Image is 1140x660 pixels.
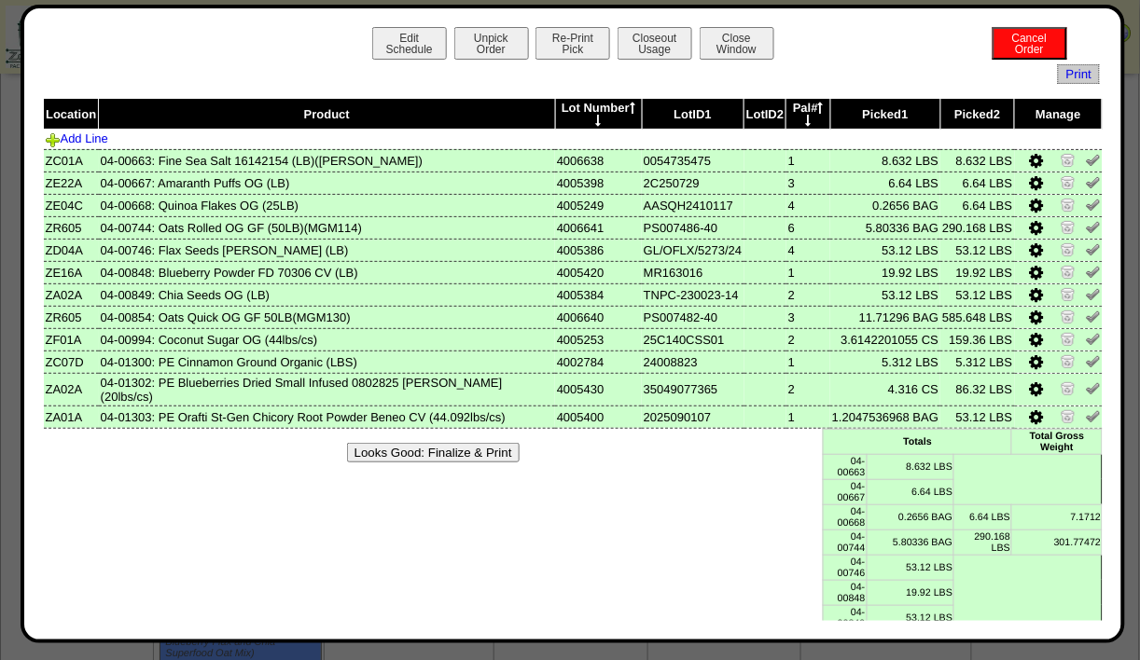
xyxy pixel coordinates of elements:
td: ZA01A [44,406,99,428]
td: 04-00667: Amaranth Puffs OG (LB) [99,172,555,194]
td: 1.2047536968 BAG [830,406,940,428]
td: 53.12 LBS [940,406,1014,428]
td: 0.2656 BAG [867,504,954,529]
td: 04-00667 [824,479,867,504]
td: ZC07D [44,351,99,373]
td: 4005249 [555,194,642,216]
img: Un-Verify Pick [1086,353,1101,368]
td: 04-00668: Quinoa Flakes OG (25LB) [99,194,555,216]
td: 04-00746: Flax Seeds [PERSON_NAME] (LB) [99,239,555,261]
a: Add Line [46,131,108,145]
button: UnpickOrder [454,27,529,60]
th: Lot Number [555,99,642,130]
th: Location [44,99,99,130]
img: Un-Verify Pick [1086,152,1101,167]
td: 5.80336 BAG [867,529,954,555]
td: 2 [786,283,830,306]
td: 35049077365 [642,373,744,406]
td: ZE16A [44,261,99,283]
img: Zero Item and Verify [1061,152,1076,167]
td: 04-00668 [824,504,867,529]
img: Add Item to Order [46,132,61,147]
img: Zero Item and Verify [1061,286,1076,301]
td: 4005430 [555,373,642,406]
img: Un-Verify Pick [1086,331,1101,346]
img: Zero Item and Verify [1061,353,1076,368]
td: 53.12 LBS [940,283,1014,306]
td: 04-00746 [824,555,867,580]
td: 4 [786,239,830,261]
td: 2 [786,328,830,351]
td: 4006638 [555,149,642,172]
img: Zero Item and Verify [1061,219,1076,234]
th: LotID2 [744,99,786,130]
td: 5.80336 BAG [830,216,940,239]
td: TNPC-230023-14 [642,283,744,306]
td: 04-01302: PE Blueberries Dried Small Infused 0802825 [PERSON_NAME] (20lbs/cs) [99,373,555,406]
td: 04-00849: Chia Seeds OG (LB) [99,283,555,306]
img: Zero Item and Verify [1061,309,1076,323]
img: Un-Verify Pick [1086,380,1101,395]
td: 585.648 LBS [940,306,1014,328]
th: Pal# [786,99,830,130]
td: 19.92 LBS [867,580,954,605]
td: Totals [824,429,1012,454]
td: 5.312 LBS [830,351,940,373]
td: 6 [786,216,830,239]
a: Print [1058,64,1100,84]
td: 53.12 LBS [830,283,940,306]
th: Picked2 [940,99,1014,130]
th: Manage [1015,99,1103,130]
td: 6.64 LBS [940,194,1014,216]
td: ZA02A [44,373,99,406]
td: AASQH2410117 [642,194,744,216]
img: Un-Verify Pick [1086,408,1101,423]
img: Zero Item and Verify [1061,264,1076,279]
td: 19.92 LBS [830,261,940,283]
td: 4006640 [555,306,642,328]
th: LotID1 [642,99,744,130]
td: 301.77472 [1012,529,1103,555]
td: 5.312 LBS [940,351,1014,373]
td: 2C250729 [642,172,744,194]
img: Zero Item and Verify [1061,241,1076,256]
td: Total Gross Weight [1012,429,1103,454]
td: 290.168 LBS [954,529,1012,555]
td: 3.6142201055 CS [830,328,940,351]
td: 0054735475 [642,149,744,172]
img: Zero Item and Verify [1061,380,1076,395]
td: 6.64 LBS [940,172,1014,194]
td: 86.32 LBS [940,373,1014,406]
td: 6.64 LBS [954,504,1012,529]
img: Un-Verify Pick [1086,241,1101,256]
td: 3 [786,306,830,328]
td: 04-00848: Blueberry Powder FD 70306 CV (LB) [99,261,555,283]
td: 8.632 LBS [830,149,940,172]
td: 290.168 LBS [940,216,1014,239]
td: 4006641 [555,216,642,239]
td: 25C140CSS01 [642,328,744,351]
img: Zero Item and Verify [1061,331,1076,346]
td: 19.92 LBS [940,261,1014,283]
td: 04-00849 [824,605,867,630]
th: Picked1 [830,99,940,130]
td: 4005384 [555,283,642,306]
td: 04-01300: PE Cinnamon Ground Organic (LBS) [99,351,555,373]
td: ZR605 [44,216,99,239]
td: 04-00663: Fine Sea Salt 16142154 (LB)([PERSON_NAME]) [99,149,555,172]
td: ZR605 [44,306,99,328]
td: ZF01A [44,328,99,351]
img: Un-Verify Pick [1086,174,1101,189]
td: 8.632 LBS [940,149,1014,172]
td: 8.632 LBS [867,454,954,479]
button: Looks Good: Finalize & Print [347,443,520,462]
td: 2025090107 [642,406,744,428]
td: MR163016 [642,261,744,283]
button: Re-PrintPick [535,27,610,60]
td: 04-00848 [824,580,867,605]
img: Un-Verify Pick [1086,197,1101,212]
img: Un-Verify Pick [1086,309,1101,323]
td: 0.2656 BAG [830,194,940,216]
td: 1 [786,351,830,373]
